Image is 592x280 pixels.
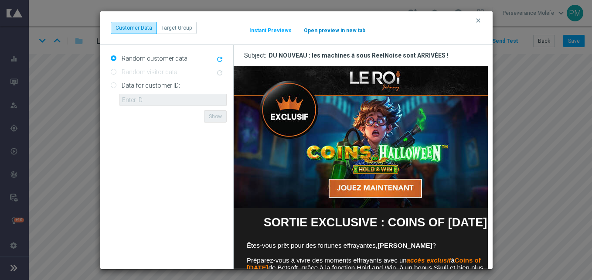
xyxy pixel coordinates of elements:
[119,82,180,89] label: Data for customer ID:
[303,27,366,34] button: Open preview in new tab
[111,22,157,34] button: Customer Data
[119,55,187,62] label: Random customer data
[475,17,482,24] i: clear
[13,190,247,205] strong: Coins of [DATE]
[173,190,218,198] strong: accès exclusif
[157,22,197,34] button: Target Group
[13,175,270,264] td: Êtes-vous prêt pour des fortunes effrayantes, ? Préparez-vous à vivre des moments effrayants avec...
[474,17,484,24] button: clear
[269,51,449,59] span: DU NOUVEAU : les machines à sous ReelNoise sont ARRIVÉES !
[111,22,197,34] div: ...
[249,27,292,34] button: Instant Previews
[216,55,224,63] i: refresh
[119,94,227,106] input: Enter ID
[144,175,199,183] strong: [PERSON_NAME]
[244,51,269,59] span: Subject:
[215,55,227,65] button: refresh
[119,68,177,76] label: Random visitor data
[204,110,227,123] button: Show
